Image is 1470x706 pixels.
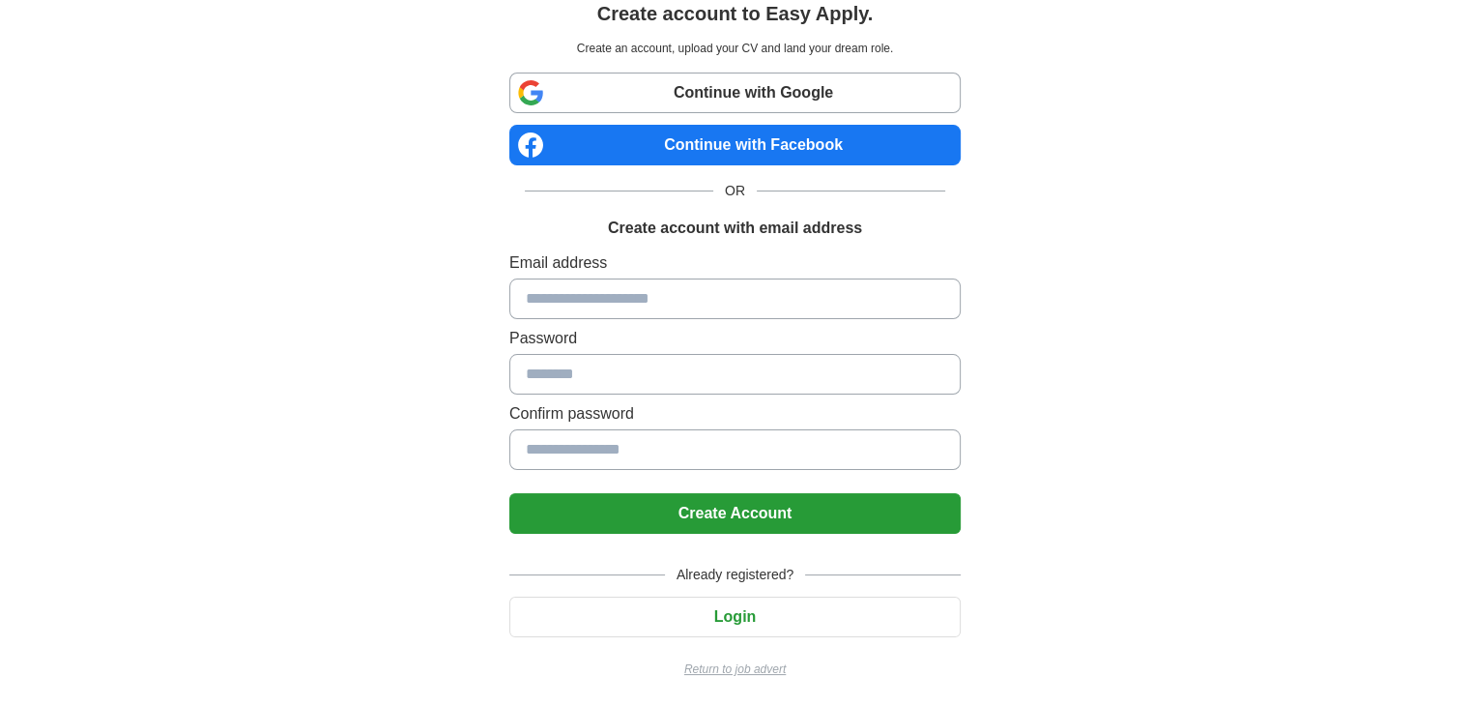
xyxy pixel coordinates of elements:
[665,565,805,585] span: Already registered?
[608,217,862,240] h1: Create account with email address
[509,327,961,350] label: Password
[509,597,961,637] button: Login
[509,493,961,534] button: Create Account
[509,251,961,275] label: Email address
[513,40,957,57] p: Create an account, upload your CV and land your dream role.
[509,73,961,113] a: Continue with Google
[713,181,757,201] span: OR
[509,608,961,625] a: Login
[509,661,961,678] a: Return to job advert
[509,125,961,165] a: Continue with Facebook
[509,402,961,426] label: Confirm password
